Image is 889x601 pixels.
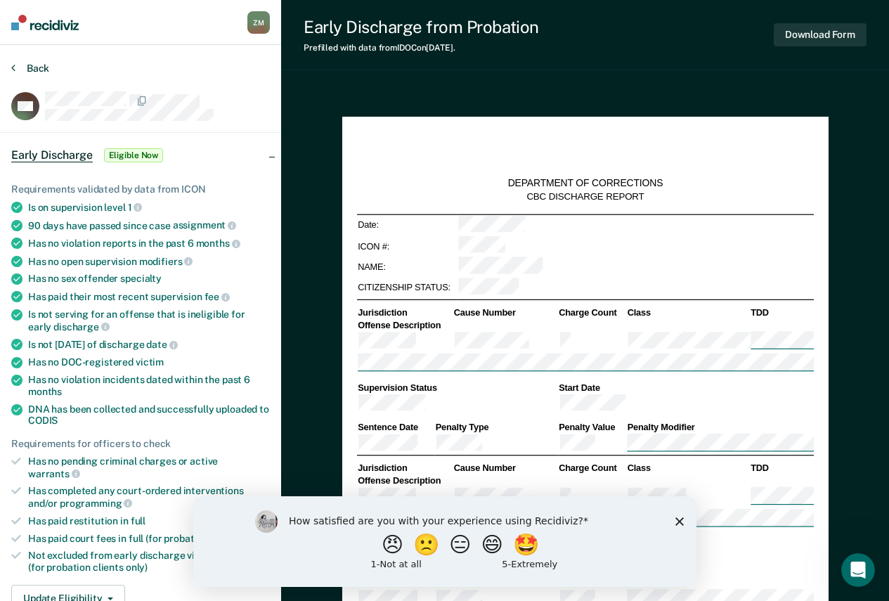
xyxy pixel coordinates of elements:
th: Class [626,463,750,474]
div: Z M [247,11,270,34]
div: Is not serving for an offense that is ineligible for early [28,309,270,332]
button: Download Form [774,23,867,46]
div: Is not [DATE] of discharge [28,338,270,351]
span: warrants [28,468,80,479]
div: Early Discharge from Probation [304,17,539,37]
div: Requirements validated by data from ICON [11,183,270,195]
span: months [196,238,240,249]
div: DNA has been collected and successfully uploaded to [28,403,270,427]
div: Has no DOC-registered [28,356,270,368]
th: Start Date [557,382,813,394]
th: Cause Number [453,307,557,319]
div: CBC DISCHARGE REPORT [526,190,644,202]
span: modifiers [139,256,193,267]
th: TDD [749,307,813,319]
div: Requirements for officers to check [11,438,270,450]
button: ZM [247,11,270,34]
span: Eligible Now [104,148,164,162]
th: Supervision Status [356,382,557,394]
span: assignment [173,219,236,231]
span: only) [126,562,148,573]
iframe: Intercom live chat [841,553,875,587]
span: CODIS [28,415,58,426]
div: Has paid court fees in full (for probation [28,533,270,545]
div: 90 days have passed since case [28,219,270,232]
span: 1 [128,202,143,213]
th: Sentence Date [356,421,434,433]
div: Has no open supervision [28,255,270,268]
div: Prefilled with data from IDOC on [DATE] . [304,43,539,53]
td: Date: [356,214,457,235]
span: programming [60,498,132,509]
span: discharge [53,321,110,332]
div: Has paid their most recent supervision [28,290,270,303]
div: Has completed any court-ordered interventions and/or [28,485,270,509]
th: Charge Count [557,463,625,474]
span: specialty [120,273,162,284]
div: Not excluded from early discharge via court order (for probation clients [28,550,270,574]
div: Has no pending criminal charges or active [28,455,270,479]
th: Class [626,307,750,319]
th: Offense Description [356,474,453,486]
div: Has paid restitution in [28,515,270,527]
th: Penalty Modifier [626,576,814,588]
td: NAME: [356,257,457,278]
div: Has no violation incidents dated within the past 6 [28,374,270,398]
th: Jurisdiction [356,463,453,474]
th: Offense Description [356,318,453,330]
div: DEPARTMENT OF CORRECTIONS [507,177,663,190]
div: Is on supervision level [28,201,270,214]
th: Penalty Value [557,421,625,433]
th: Jurisdiction [356,307,453,319]
td: ICON #: [356,235,457,257]
th: TDD [749,463,813,474]
div: Has no sex offender [28,273,270,285]
span: victim [136,356,164,368]
th: Charge Count [557,307,625,319]
span: full [131,515,145,526]
th: Cause Number [453,463,557,474]
div: Has no violation reports in the past 6 [28,237,270,250]
th: Penalty Modifier [626,421,814,433]
th: Penalty Type [434,421,558,433]
iframe: Survey by Kim from Recidiviz [193,496,696,587]
span: months [28,386,62,397]
th: Start Date [557,538,813,550]
span: Early Discharge [11,148,93,162]
span: date [146,339,177,350]
button: Back [11,62,49,75]
td: CITIZENSHIP STATUS: [356,277,457,298]
img: Recidiviz [11,15,79,30]
span: fee [205,291,230,302]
